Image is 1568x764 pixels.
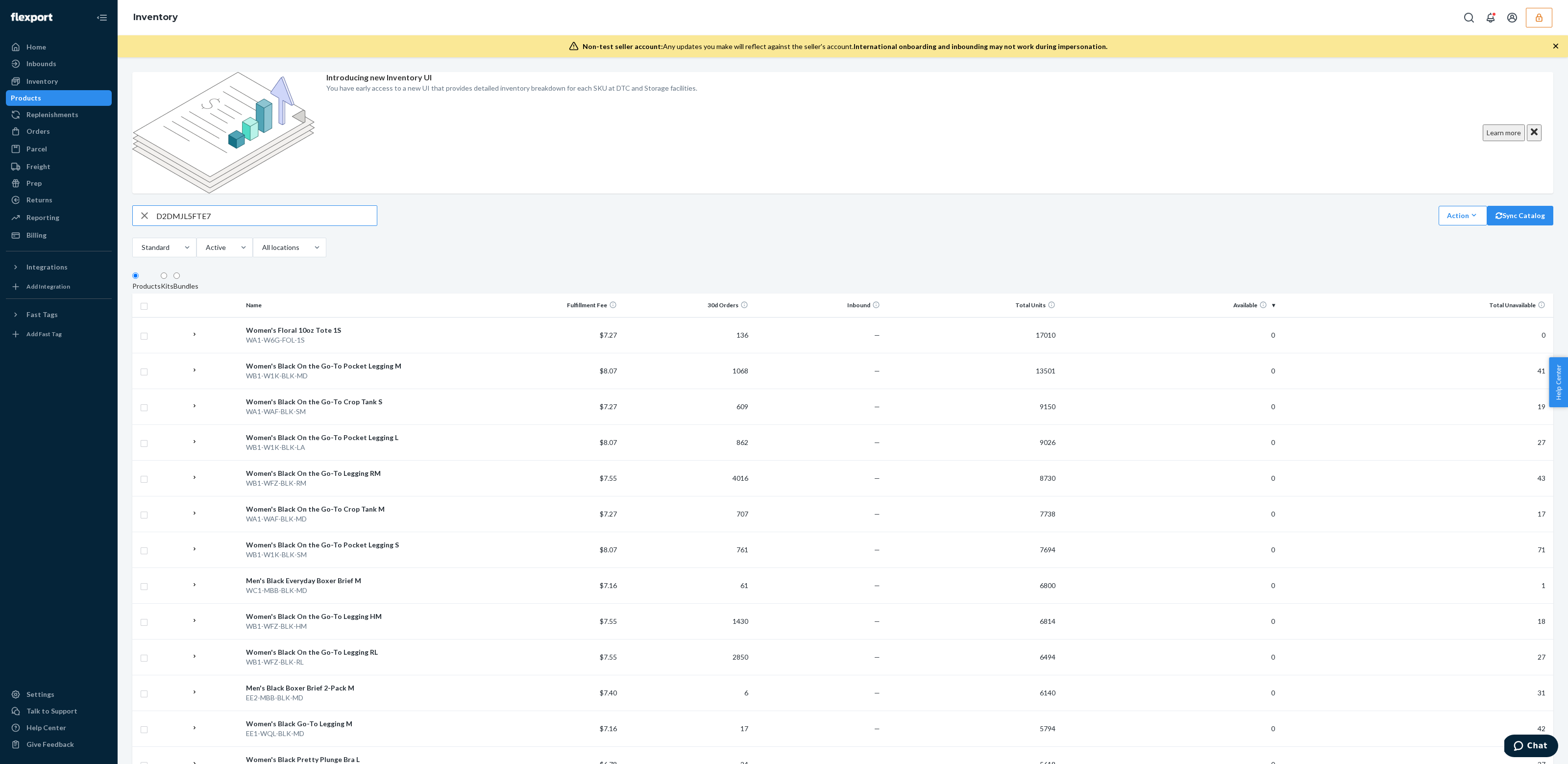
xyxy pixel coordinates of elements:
[1483,124,1525,141] button: Learn more
[621,711,753,746] td: 17
[1538,689,1545,697] span: 31
[26,706,77,716] div: Talk to Support
[246,361,485,371] div: Women's Black On the Go-To Pocket Legging M
[1502,8,1522,27] button: Open account menu
[1271,653,1275,661] span: 0
[26,282,70,291] div: Add Integration
[6,326,112,342] a: Add Fast Tag
[600,724,617,733] span: $7.16
[600,653,617,661] span: $7.55
[1538,653,1545,661] span: 27
[6,74,112,89] a: Inventory
[246,586,485,595] div: WC1-MBB-BLK-MD
[246,504,485,514] div: Women's Black On the Go-To Crop Tank M
[1538,510,1545,518] span: 17
[1059,294,1279,317] th: Available
[874,689,880,697] span: —
[6,175,112,191] a: Prep
[1538,438,1545,446] span: 27
[1538,724,1545,733] span: 42
[1481,8,1500,27] button: Open notifications
[26,42,46,52] div: Home
[246,407,485,417] div: WA1-WAF-BLK-SM
[26,59,56,69] div: Inbounds
[1527,124,1542,141] button: Close
[11,13,52,23] img: Flexport logo
[1542,581,1545,590] span: 1
[173,272,180,279] input: Bundles
[6,279,112,295] a: Add Integration
[621,460,753,496] td: 4016
[600,402,617,411] span: $7.27
[6,259,112,275] button: Integrations
[1271,617,1275,625] span: 0
[6,123,112,139] a: Orders
[246,397,485,407] div: Women's Black On the Go-To Crop Tank S
[621,424,753,460] td: 862
[11,93,41,103] div: Products
[26,195,52,205] div: Returns
[1271,438,1275,446] span: 0
[874,724,880,733] span: —
[583,42,1107,51] div: Any updates you make will reflect against the seller's account.
[1040,474,1055,482] span: 8730
[246,514,485,524] div: WA1-WAF-BLK-MD
[621,532,753,567] td: 761
[26,230,47,240] div: Billing
[874,617,880,625] span: —
[874,402,880,411] span: —
[26,690,54,699] div: Settings
[1271,367,1275,375] span: 0
[26,110,78,120] div: Replenishments
[125,3,186,32] ol: breadcrumbs
[326,72,697,83] p: Introducing new Inventory UI
[1040,724,1055,733] span: 5794
[621,675,753,711] td: 6
[246,647,485,657] div: Women's Black On the Go-To Legging RL
[246,657,485,667] div: WB1-WFZ-BLK-RL
[26,330,62,338] div: Add Fast Tag
[246,478,485,488] div: WB1-WFZ-BLK-RM
[246,550,485,560] div: WB1-W1K-BLK-SM
[621,567,753,603] td: 61
[246,719,485,729] div: Women's Black Go-To Legging M
[854,42,1107,50] span: International onboarding and inbounding may not work during impersonation.
[1036,367,1055,375] span: 13501
[92,8,112,27] button: Close Navigation
[621,603,753,639] td: 1430
[246,371,485,381] div: WB1-W1K-BLK-MD
[600,510,617,518] span: $7.27
[1538,402,1545,411] span: 19
[6,210,112,225] a: Reporting
[246,468,485,478] div: Women's Black On the Go-To Legging RM
[1538,545,1545,554] span: 71
[26,262,68,272] div: Integrations
[6,703,112,719] button: Talk to Support
[874,653,880,661] span: —
[1040,689,1055,697] span: 6140
[1271,689,1275,697] span: 0
[1036,331,1055,339] span: 17010
[133,12,178,23] a: Inventory
[6,107,112,123] a: Replenishments
[326,83,697,93] p: You have early access to a new UI that provides detailed inventory breakdown for each SKU at DTC ...
[161,281,173,291] div: Kits
[1538,617,1545,625] span: 18
[600,474,617,482] span: $7.55
[1040,510,1055,518] span: 7738
[173,281,198,291] div: Bundles
[1459,8,1479,27] button: Open Search Box
[1538,474,1545,482] span: 43
[1447,210,1479,221] div: Action
[884,294,1059,317] th: Total Units
[1487,206,1553,225] button: Sync Catalog
[246,433,485,443] div: Women's Black On the Go-To Pocket Legging L
[246,729,485,739] div: EE1-WQL-BLK-MD
[1439,206,1487,225] button: Action
[621,353,753,389] td: 1068
[26,126,50,136] div: Orders
[6,56,112,72] a: Inbounds
[874,545,880,554] span: —
[583,42,663,50] span: Non-test seller account:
